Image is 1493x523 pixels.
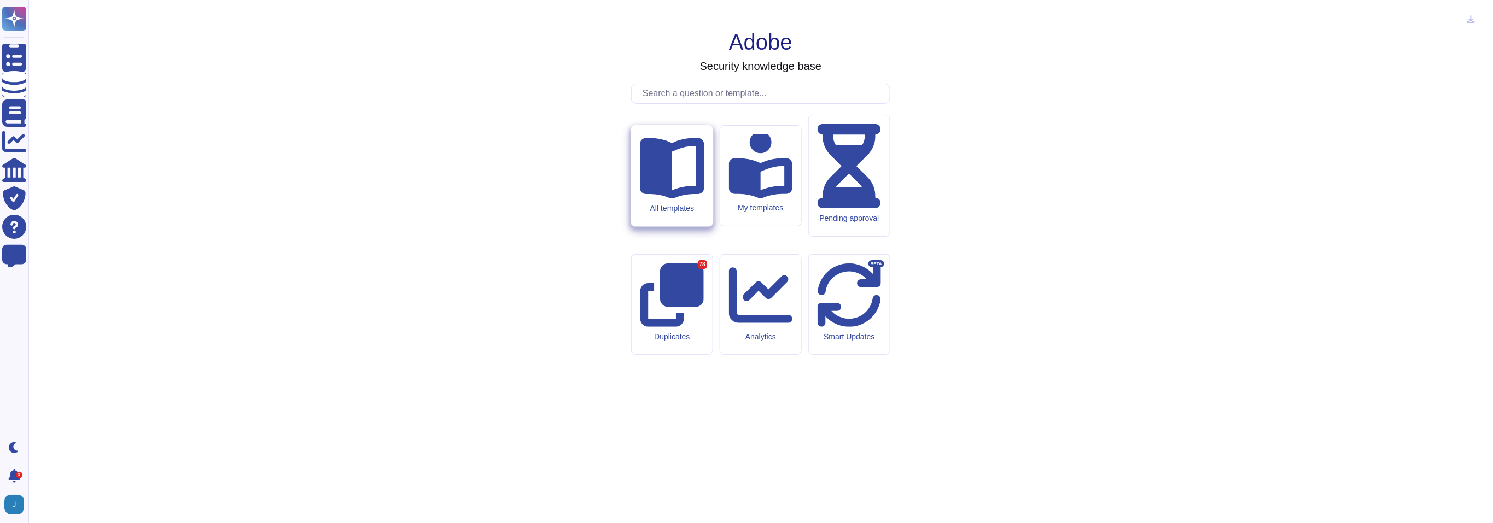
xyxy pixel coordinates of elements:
h1: Adobe [729,29,792,55]
div: 78 [698,260,707,269]
div: My templates [729,203,792,213]
div: All templates [640,204,704,213]
button: user [2,492,32,516]
div: Analytics [729,332,792,342]
h3: Security knowledge base [700,60,821,73]
div: Pending approval [818,214,881,223]
div: Smart Updates [818,332,881,342]
div: BETA [868,260,884,268]
div: 5 [16,472,22,478]
img: user [4,495,24,514]
input: Search a question or template... [637,84,890,103]
div: Duplicates [640,332,704,342]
